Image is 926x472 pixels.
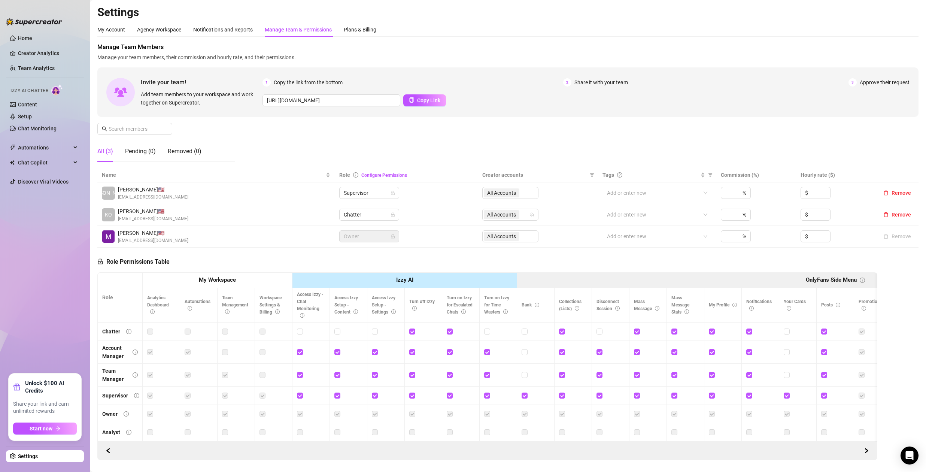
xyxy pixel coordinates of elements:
a: Team Analytics [18,65,55,71]
span: info-circle [353,309,358,314]
span: [PERSON_NAME] [88,189,128,197]
img: logo-BBDzfeDw.svg [6,18,62,25]
th: Commission (%) [716,168,796,182]
span: Copy the link from the bottom [274,78,343,87]
a: Discover Viral Videos [18,179,69,185]
strong: OnlyFans Side Menu [806,276,857,283]
span: Posts [821,302,840,308]
div: Plans & Billing [344,25,376,34]
div: Open Intercom Messenger [901,447,919,465]
button: Start nowarrow-right [13,423,77,435]
button: Scroll Forward [102,445,114,457]
span: info-circle [225,309,230,314]
span: Bank [522,302,539,308]
span: Remove [892,190,911,196]
div: Account Manager [102,344,127,360]
span: lock [391,191,395,195]
span: question-circle [617,172,622,178]
span: info-circle [461,309,466,314]
span: info-circle [412,306,417,311]
span: info-circle [503,309,508,314]
th: Hourly rate ($) [796,168,876,182]
span: Owner [344,231,395,242]
div: Agency Workspace [137,25,181,34]
span: Remove [892,212,911,218]
span: lock [97,258,103,264]
button: Scroll Backward [860,445,872,457]
span: Invite your team! [141,78,262,87]
a: Setup [18,114,32,119]
div: Chatter [102,327,120,336]
div: Analyst [102,428,120,436]
span: filter [708,173,713,177]
span: arrow-right [55,426,61,431]
div: Owner [102,410,118,418]
span: info-circle [134,393,139,398]
span: Access Izzy Setup - Content [334,295,358,315]
span: lock [391,234,395,239]
span: My Profile [709,302,737,308]
span: Turn on Izzy for Time Wasters [484,295,509,315]
span: [EMAIL_ADDRESS][DOMAIN_NAME] [118,215,188,223]
span: info-circle [126,430,131,435]
span: info-circle [860,278,865,283]
span: info-circle [684,309,689,314]
div: Removed (0) [168,147,201,156]
span: info-circle [391,309,396,314]
span: Creator accounts [482,171,586,179]
span: Promotions [859,299,882,311]
span: 2 [563,78,571,87]
span: Team Management [222,295,248,315]
span: Tags [602,171,614,179]
span: info-circle [732,303,737,307]
div: Supervisor [102,391,128,400]
span: lock [391,212,395,217]
div: Team Manager [102,367,127,383]
span: Share your link and earn unlimited rewards [13,400,77,415]
span: info-circle [126,329,131,334]
span: info-circle [655,306,659,311]
th: Role [98,273,143,323]
th: Name [97,168,335,182]
span: All Accounts [487,211,516,219]
span: info-circle [124,411,129,417]
span: right [864,448,869,453]
span: Automations [18,142,71,154]
span: Analytics Dashboard [147,295,169,315]
span: Access Izzy - Chat Monitoring [297,292,324,318]
span: info-circle [300,313,304,318]
span: info-circle [749,306,754,311]
img: Melty Mochi [102,230,115,243]
input: Search members [109,125,162,133]
span: info-circle [615,306,620,311]
span: info-circle [188,306,192,311]
strong: My Workspace [199,276,236,283]
a: Configure Permissions [361,173,407,178]
span: Supervisor [344,187,395,199]
span: [EMAIL_ADDRESS][DOMAIN_NAME] [118,194,188,201]
span: search [102,126,107,131]
span: Add team members to your workspace and work together on Supercreator. [141,90,259,107]
a: Chat Monitoring [18,125,57,131]
span: KO [105,211,112,219]
span: Role [339,172,350,178]
span: info-circle [133,350,138,355]
span: Turn off Izzy [409,299,435,311]
span: Share it with your team [574,78,628,87]
span: 1 [262,78,271,87]
span: filter [590,173,594,177]
span: team [530,212,534,217]
span: Manage Team Members [97,43,919,52]
span: info-circle [150,309,155,314]
span: left [106,448,111,453]
span: [PERSON_NAME] 🇺🇸 [118,229,188,237]
span: delete [883,212,889,217]
a: Creator Analytics [18,47,78,59]
div: My Account [97,25,125,34]
span: Collections (Lists) [559,299,582,311]
span: Chatter [344,209,395,220]
span: Name [102,171,324,179]
span: Approve their request [860,78,910,87]
span: info-circle [575,306,579,311]
a: Settings [18,453,38,459]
